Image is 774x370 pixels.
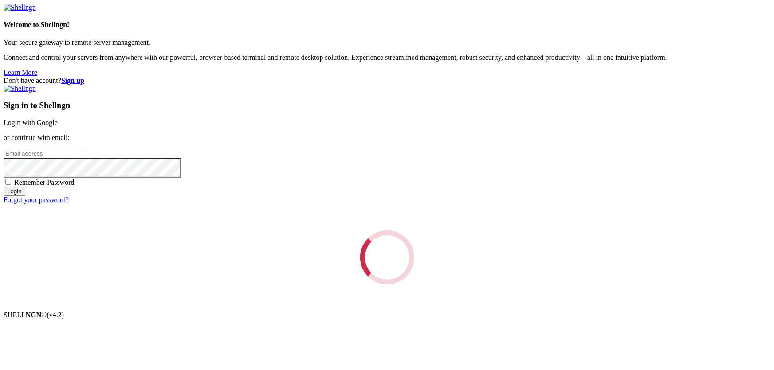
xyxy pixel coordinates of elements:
[61,77,84,84] a: Sign up
[5,179,11,185] input: Remember Password
[4,149,82,158] input: Email address
[4,187,25,196] input: Login
[4,119,58,126] a: Login with Google
[4,85,36,93] img: Shellngn
[360,230,414,284] div: Loading...
[4,196,69,203] a: Forgot your password?
[4,311,64,319] span: SHELL ©
[4,21,770,29] h4: Welcome to Shellngn!
[4,101,770,110] h3: Sign in to Shellngn
[4,134,770,142] p: or continue with email:
[4,77,770,85] div: Don't have account?
[4,54,770,62] p: Connect and control your servers from anywhere with our powerful, browser-based terminal and remo...
[26,311,42,319] b: NGN
[47,311,64,319] span: 4.2.0
[14,179,75,186] span: Remember Password
[4,4,36,12] img: Shellngn
[4,39,770,47] p: Your secure gateway to remote server management.
[4,69,37,76] a: Learn More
